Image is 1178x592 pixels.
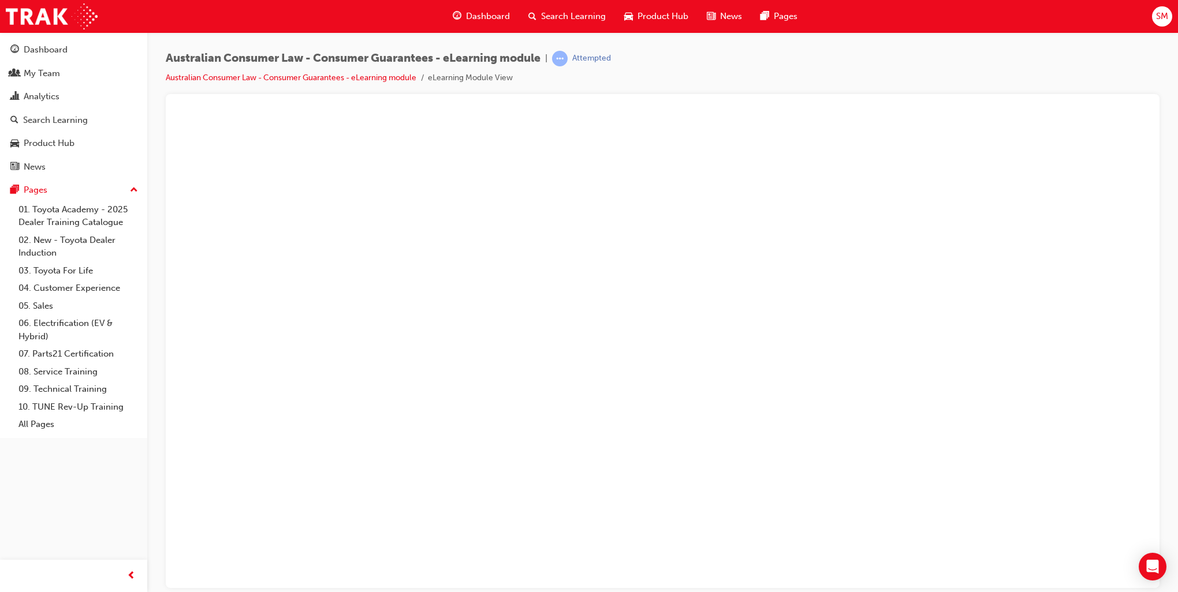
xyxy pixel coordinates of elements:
a: Product Hub [5,133,143,154]
span: guage-icon [453,9,461,24]
a: pages-iconPages [751,5,807,28]
span: news-icon [10,162,19,173]
a: car-iconProduct Hub [615,5,698,28]
span: News [720,10,742,23]
span: Product Hub [638,10,688,23]
button: SM [1152,6,1172,27]
span: Search Learning [541,10,606,23]
a: All Pages [14,415,143,433]
a: Search Learning [5,110,143,131]
span: pages-icon [761,9,769,24]
span: car-icon [624,9,633,24]
div: Open Intercom Messenger [1139,553,1166,580]
span: chart-icon [10,92,19,102]
div: Search Learning [23,114,88,127]
span: | [545,52,547,65]
div: My Team [24,67,60,80]
span: news-icon [707,9,715,24]
a: news-iconNews [698,5,751,28]
a: 04. Customer Experience [14,279,143,297]
img: Trak [6,3,98,29]
li: eLearning Module View [428,72,513,85]
a: 10. TUNE Rev-Up Training [14,398,143,416]
div: Analytics [24,90,59,103]
div: Product Hub [24,137,74,150]
button: Pages [5,179,143,201]
button: DashboardMy TeamAnalyticsSearch LearningProduct HubNews [5,37,143,179]
a: My Team [5,63,143,84]
a: Analytics [5,86,143,107]
a: guage-iconDashboard [443,5,519,28]
a: 09. Technical Training [14,380,143,398]
span: Australian Consumer Law - Consumer Guarantees - eLearning module [166,52,540,65]
a: 06. Electrification (EV & Hybrid) [14,314,143,345]
a: News [5,156,143,178]
span: Pages [774,10,797,23]
a: Australian Consumer Law - Consumer Guarantees - eLearning module [166,73,416,83]
a: Dashboard [5,39,143,61]
div: Attempted [572,53,611,64]
span: learningRecordVerb_ATTEMPT-icon [552,51,568,66]
a: 02. New - Toyota Dealer Induction [14,231,143,262]
span: guage-icon [10,45,19,55]
a: 05. Sales [14,297,143,315]
a: 03. Toyota For Life [14,262,143,280]
a: search-iconSearch Learning [519,5,615,28]
span: up-icon [130,183,138,198]
span: SM [1156,10,1168,23]
span: people-icon [10,69,19,79]
span: prev-icon [127,569,136,583]
span: search-icon [528,9,536,24]
span: car-icon [10,138,19,149]
a: 01. Toyota Academy - 2025 Dealer Training Catalogue [14,201,143,231]
div: Pages [24,183,47,197]
span: pages-icon [10,185,19,196]
div: Dashboard [24,43,68,57]
div: News [24,160,46,174]
a: 08. Service Training [14,363,143,381]
span: Dashboard [466,10,510,23]
a: 07. Parts21 Certification [14,345,143,363]
span: search-icon [10,115,18,126]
